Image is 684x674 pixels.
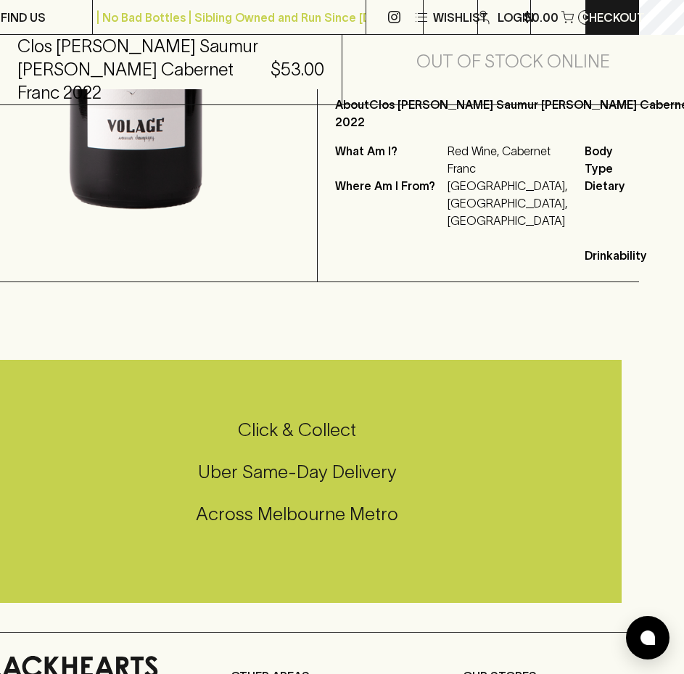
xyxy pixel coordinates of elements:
p: $0.00 [524,9,559,26]
p: Wishlist [433,9,488,26]
p: FIND US [1,9,46,26]
h5: Clos [PERSON_NAME] Saumur [PERSON_NAME] Cabernet Franc 2022 [17,35,271,104]
p: Checkout [580,9,645,26]
h5: $53.00 [271,58,324,81]
p: Where Am I From? [335,177,444,229]
p: [GEOGRAPHIC_DATA], [GEOGRAPHIC_DATA], [GEOGRAPHIC_DATA] [448,177,567,229]
img: bubble-icon [640,630,655,645]
p: Red Wine, Cabernet Franc [448,142,567,177]
p: Login [498,9,534,26]
p: What Am I? [335,142,444,177]
h5: Out of Stock Online [416,50,610,73]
